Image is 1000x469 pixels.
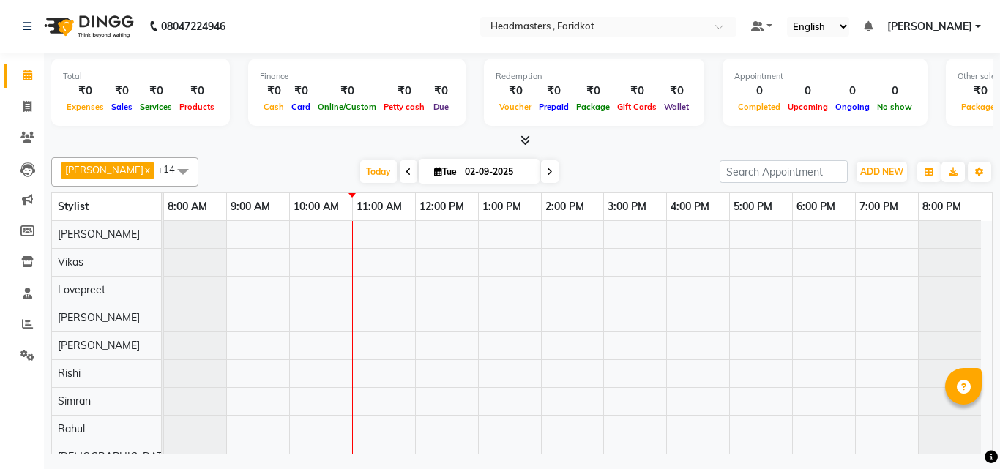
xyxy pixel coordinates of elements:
[496,70,693,83] div: Redemption
[380,102,428,112] span: Petty cash
[793,196,839,217] a: 6:00 PM
[260,70,454,83] div: Finance
[604,196,650,217] a: 3:00 PM
[832,83,873,100] div: 0
[479,196,525,217] a: 1:00 PM
[939,410,985,454] iframe: chat widget
[428,83,454,100] div: ₹0
[667,196,713,217] a: 4:00 PM
[314,102,380,112] span: Online/Custom
[734,102,784,112] span: Completed
[380,83,428,100] div: ₹0
[919,196,965,217] a: 8:00 PM
[176,83,218,100] div: ₹0
[460,161,534,183] input: 2025-09-02
[157,163,186,175] span: +14
[58,339,140,352] span: [PERSON_NAME]
[58,228,140,241] span: [PERSON_NAME]
[720,160,848,183] input: Search Appointment
[613,83,660,100] div: ₹0
[63,102,108,112] span: Expenses
[860,166,903,177] span: ADD NEW
[873,102,916,112] span: No show
[873,83,916,100] div: 0
[784,102,832,112] span: Upcoming
[108,83,136,100] div: ₹0
[496,102,535,112] span: Voucher
[660,102,693,112] span: Wallet
[887,19,972,34] span: [PERSON_NAME]
[535,83,572,100] div: ₹0
[58,200,89,213] span: Stylist
[613,102,660,112] span: Gift Cards
[65,164,143,176] span: [PERSON_NAME]
[857,162,907,182] button: ADD NEW
[37,6,138,47] img: logo
[58,255,83,269] span: Vikas
[430,102,452,112] span: Due
[58,394,91,408] span: Simran
[542,196,588,217] a: 2:00 PM
[143,164,150,176] a: x
[730,196,776,217] a: 5:00 PM
[314,83,380,100] div: ₹0
[58,422,85,435] span: Rahul
[58,283,105,296] span: Lovepreet
[58,311,140,324] span: [PERSON_NAME]
[572,83,613,100] div: ₹0
[227,196,274,217] a: 9:00 AM
[416,196,468,217] a: 12:00 PM
[430,166,460,177] span: Tue
[832,102,873,112] span: Ongoing
[260,83,288,100] div: ₹0
[58,450,172,463] span: [DEMOGRAPHIC_DATA]
[176,102,218,112] span: Products
[136,102,176,112] span: Services
[164,196,211,217] a: 8:00 AM
[260,102,288,112] span: Cash
[288,102,314,112] span: Card
[660,83,693,100] div: ₹0
[288,83,314,100] div: ₹0
[108,102,136,112] span: Sales
[856,196,902,217] a: 7:00 PM
[353,196,406,217] a: 11:00 AM
[535,102,572,112] span: Prepaid
[572,102,613,112] span: Package
[161,6,225,47] b: 08047224946
[496,83,535,100] div: ₹0
[734,83,784,100] div: 0
[360,160,397,183] span: Today
[63,83,108,100] div: ₹0
[63,70,218,83] div: Total
[58,367,81,380] span: Rishi
[734,70,916,83] div: Appointment
[136,83,176,100] div: ₹0
[290,196,343,217] a: 10:00 AM
[784,83,832,100] div: 0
